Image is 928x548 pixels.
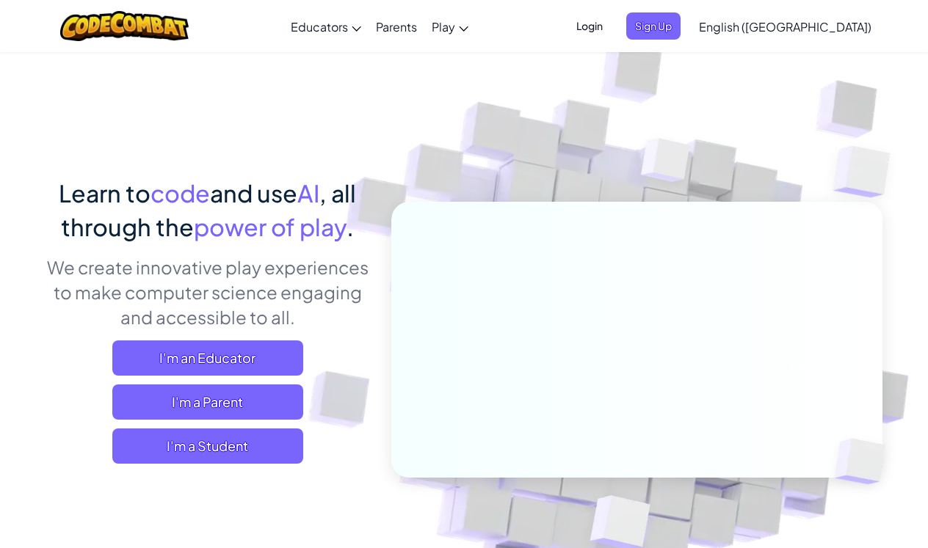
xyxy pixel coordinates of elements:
[614,109,719,219] img: Overlap cubes
[369,7,424,46] a: Parents
[59,178,151,208] span: Learn to
[626,12,681,40] button: Sign Up
[432,19,455,34] span: Play
[291,19,348,34] span: Educators
[46,255,369,329] p: We create innovative play experiences to make computer science engaging and accessible to all.
[424,7,476,46] a: Play
[210,178,297,208] span: and use
[112,384,303,420] a: I'm a Parent
[151,178,210,208] span: code
[692,7,879,46] a: English ([GEOGRAPHIC_DATA])
[60,11,189,41] img: CodeCombat logo
[297,178,319,208] span: AI
[283,7,369,46] a: Educators
[112,340,303,376] a: I'm an Educator
[699,19,871,34] span: English ([GEOGRAPHIC_DATA])
[811,408,921,515] img: Overlap cubes
[112,428,303,464] button: I'm a Student
[194,212,347,241] span: power of play
[568,12,612,40] button: Login
[347,212,354,241] span: .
